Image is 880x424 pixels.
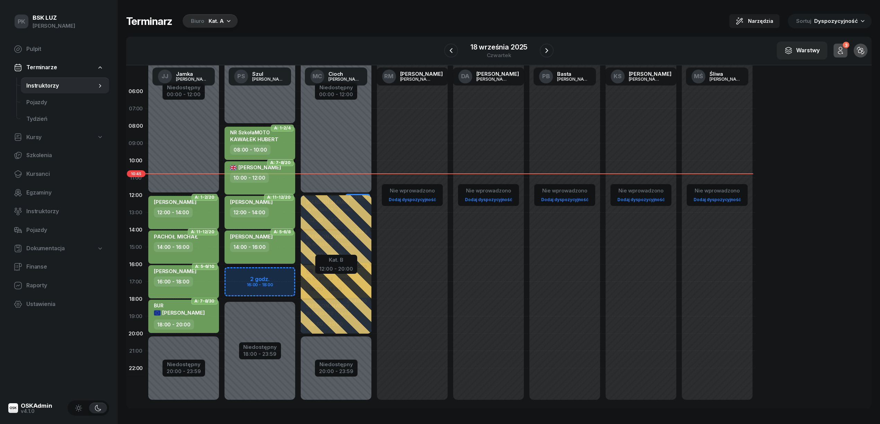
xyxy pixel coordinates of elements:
span: [PERSON_NAME] [162,309,205,316]
div: OSKAdmin [21,403,52,409]
div: [PERSON_NAME] [710,77,743,81]
span: MC [313,73,323,79]
div: Niedostępny [319,85,353,90]
div: Basta [557,71,590,76]
div: [PERSON_NAME] [400,71,443,76]
span: Ustawienia [26,300,104,309]
div: [PERSON_NAME] [252,77,285,81]
a: Tydzień [21,111,109,127]
a: Raporty [8,277,109,294]
span: RM [384,73,394,79]
span: Instruktorzy [26,81,97,90]
span: Dyspozycyjność [814,18,858,24]
button: Nie wprowadzonoDodaj dyspozycyjność [691,185,743,205]
button: Nie wprowadzonoDodaj dyspozycyjność [386,185,439,205]
div: 20:00 - 23:59 [319,367,353,374]
div: 10:00 [126,152,146,169]
div: 00:00 - 12:00 [319,90,353,97]
div: Nie wprowadzono [386,186,439,195]
a: Pojazdy [8,222,109,238]
div: 14:00 [126,221,146,238]
a: Dodaj dyspozycyjność [615,196,667,204]
span: Sortuj [796,17,813,26]
a: MŚŚliwa[PERSON_NAME] [686,67,748,85]
span: Pojazdy [26,98,104,107]
div: Śliwa [710,71,743,76]
div: 16:00 [126,256,146,273]
div: NR SzkołaMOTO [230,129,279,135]
button: BiuroKat. A [181,14,238,28]
span: A: 1-2/4 [274,127,291,129]
a: Pulpit [8,41,109,57]
div: 14:00 - 16:00 [230,242,269,252]
span: Pulpit [26,45,104,54]
div: 16:00 - 18:00 [154,277,193,287]
div: [PERSON_NAME] [400,77,433,81]
a: Szkolenia [8,147,109,164]
button: Niedostępny18:00 - 23:59 [243,343,277,358]
span: Egzaminy [26,188,104,197]
span: Dokumentacja [26,244,65,253]
div: Jamka [176,71,209,76]
div: Nie wprowadzono [462,186,515,195]
div: 09:00 [126,135,146,152]
div: 14:00 - 16:00 [154,242,193,252]
span: Narzędzia [748,17,773,25]
div: 15:00 [126,238,146,256]
span: 10:45 [127,170,146,177]
a: Instruktorzy [8,203,109,220]
a: Finanse [8,259,109,275]
div: [PERSON_NAME] [557,77,590,81]
div: Cioch [328,71,362,76]
a: RM[PERSON_NAME][PERSON_NAME] [377,67,448,85]
div: BSK LUZ [33,15,75,21]
div: Niedostępny [243,344,277,350]
a: Dodaj dyspozycyjność [386,196,439,204]
button: Sortuj Dyspozycyjność [788,14,872,28]
div: 21:00 [126,342,146,360]
div: 06:00 [126,83,146,100]
span: Instruktorzy [26,207,104,216]
button: 3 [834,44,847,57]
span: A: 7-8/30 [194,300,214,302]
span: PB [542,73,550,79]
span: KS [614,73,622,79]
a: DA[PERSON_NAME][PERSON_NAME] [453,67,525,85]
button: Warstwy [777,42,827,60]
div: Niedostępny [167,362,201,367]
button: Nie wprowadzonoDodaj dyspozycyjność [462,185,515,205]
span: Pojazdy [26,226,104,235]
a: Ustawienia [8,296,109,313]
div: Nie wprowadzono [538,186,591,195]
span: Tydzień [26,115,104,124]
img: logo-xs@2x.png [8,403,18,413]
div: 08:00 - 10:00 [230,145,271,155]
div: 18 września 2025 [470,44,527,51]
div: 18:00 [126,290,146,308]
div: 20:00 [126,325,146,342]
a: Kursanci [8,166,109,182]
button: Kat. B12:00 - 20:00 [319,255,353,272]
a: Dodaj dyspozycyjność [691,196,743,204]
button: Nie wprowadzonoDodaj dyspozycyjność [538,185,591,205]
div: 11:00 [126,169,146,187]
span: Raporty [26,281,104,290]
div: 12:00 [126,187,146,204]
div: 18:00 - 23:59 [243,350,277,357]
button: Niedostępny20:00 - 23:59 [319,360,353,376]
div: [PERSON_NAME] [476,77,510,81]
span: Terminarze [26,63,57,72]
a: Dokumentacja [8,241,109,256]
h1: Terminarz [126,15,172,27]
a: MCCioch[PERSON_NAME] [305,67,367,85]
a: JJJamka[PERSON_NAME] [152,67,215,85]
div: Kat. A [209,17,224,25]
div: 17:00 [126,273,146,290]
a: PSSzul[PERSON_NAME] [229,67,291,85]
div: 07:00 [126,100,146,117]
span: Kursy [26,133,42,142]
span: JJ [161,73,168,79]
span: PK [18,19,26,25]
div: 10:00 - 12:00 [230,173,269,183]
span: [PERSON_NAME] [154,199,196,205]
